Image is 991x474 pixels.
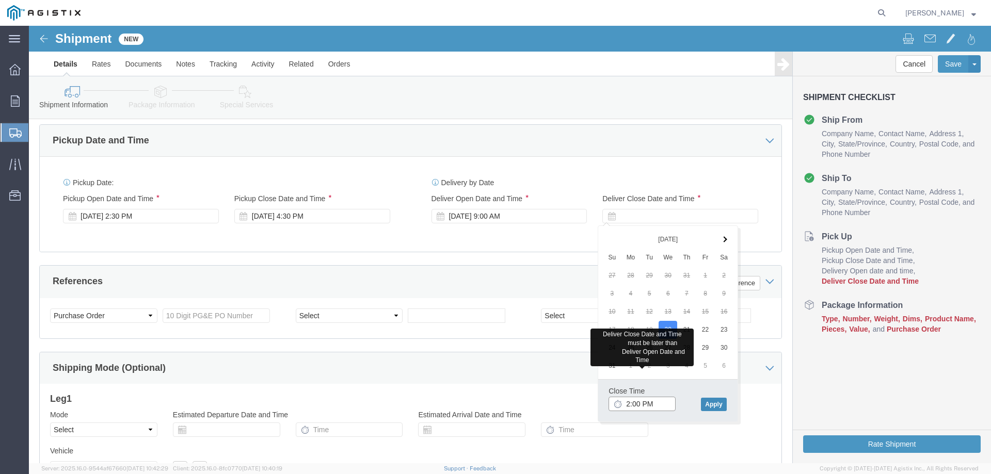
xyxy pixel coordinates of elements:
[173,465,282,471] span: Client: 2025.16.0-8fc0770
[242,465,282,471] span: [DATE] 10:40:19
[126,465,168,471] span: [DATE] 10:42:29
[444,465,470,471] a: Support
[905,7,964,19] span: Meg Chaconas
[29,26,991,463] iframe: FS Legacy Container
[7,5,81,21] img: logo
[41,465,168,471] span: Server: 2025.16.0-9544af67660
[470,465,496,471] a: Feedback
[905,7,977,19] button: [PERSON_NAME]
[820,464,979,473] span: Copyright © [DATE]-[DATE] Agistix Inc., All Rights Reserved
